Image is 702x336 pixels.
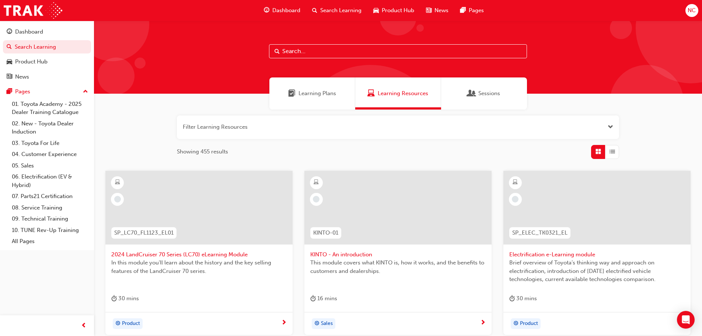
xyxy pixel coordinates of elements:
[15,73,29,81] div: News
[9,118,91,138] a: 02. New - Toyota Dealer Induction
[434,6,448,15] span: News
[9,149,91,160] a: 04. Customer Experience
[313,196,319,202] span: learningRecordVerb_NONE-icon
[9,202,91,214] a: 08. Service Training
[509,250,685,259] span: Electrification e-Learning module
[382,6,414,15] span: Product Hub
[7,59,12,65] span: car-icon
[310,259,486,275] span: This module covers what KINTO is, how it works, and the benefits to customers and dealerships.
[111,259,287,275] span: In this module you'll learn about the history and the key selling features of the LandCruiser 70 ...
[520,319,538,328] span: Product
[7,89,12,95] span: pages-icon
[304,171,492,335] a: KINTO-01KINTO - An introductionThis module covers what KINTO is, how it works, and the benefits t...
[114,196,121,202] span: learningRecordVerb_NONE-icon
[454,3,490,18] a: pages-iconPages
[7,44,12,51] span: search-icon
[320,6,362,15] span: Search Learning
[596,148,601,156] span: Grid
[4,2,62,19] img: Trak
[264,6,269,15] span: guage-icon
[310,294,337,303] div: 16 mins
[9,236,91,247] a: All Pages
[9,191,91,202] a: 07. Parts21 Certification
[355,77,441,110] a: Learning ResourcesLearning Resources
[269,77,355,110] a: Learning PlansLearning Plans
[513,178,518,187] span: learningResourceType_ELEARNING-icon
[3,40,91,54] a: Search Learning
[420,3,454,18] a: news-iconNews
[513,319,518,329] span: target-icon
[480,320,486,326] span: next-icon
[111,250,287,259] span: 2024 LandCruiser 70 Series (LC70) eLearning Module
[3,25,91,39] a: Dashboard
[114,229,174,237] span: SP_LC70_FL1123_EL01
[81,321,87,330] span: prev-icon
[478,89,500,98] span: Sessions
[9,138,91,149] a: 03. Toyota For Life
[105,171,293,335] a: SP_LC70_FL1123_EL012024 LandCruiser 70 Series (LC70) eLearning ModuleIn this module you'll learn ...
[503,171,691,335] a: SP_ELEC_TK0321_ELElectrification e-Learning moduleBrief overview of Toyota’s thinking way and app...
[310,250,486,259] span: KINTO - An introduction
[275,47,280,56] span: Search
[111,294,117,303] span: duration-icon
[3,70,91,84] a: News
[509,294,515,303] span: duration-icon
[9,98,91,118] a: 01. Toyota Academy - 2025 Dealer Training Catalogue
[314,178,319,187] span: learningResourceType_ELEARNING-icon
[111,294,139,303] div: 30 mins
[9,171,91,191] a: 06. Electrification (EV & Hybrid)
[509,294,537,303] div: 30 mins
[306,3,367,18] a: search-iconSearch Learning
[15,87,30,96] div: Pages
[3,55,91,69] a: Product Hub
[313,229,338,237] span: KINTO-01
[3,85,91,98] button: Pages
[685,4,698,17] button: NC
[469,6,484,15] span: Pages
[512,196,518,202] span: learningRecordVerb_NONE-icon
[15,28,43,36] div: Dashboard
[512,229,567,237] span: SP_ELEC_TK0321_EL
[312,6,317,15] span: search-icon
[115,178,120,187] span: learningResourceType_ELEARNING-icon
[677,311,695,329] div: Open Intercom Messenger
[281,320,287,326] span: next-icon
[15,58,48,66] div: Product Hub
[367,3,420,18] a: car-iconProduct Hub
[3,24,91,85] button: DashboardSearch LearningProduct HubNews
[468,89,475,98] span: Sessions
[608,123,613,131] button: Open the filter
[688,6,696,15] span: NC
[7,29,12,35] span: guage-icon
[83,87,88,97] span: up-icon
[122,319,140,328] span: Product
[288,89,296,98] span: Learning Plans
[9,213,91,225] a: 09. Technical Training
[373,6,379,15] span: car-icon
[115,319,121,329] span: target-icon
[177,148,228,156] span: Showing 455 results
[509,259,685,284] span: Brief overview of Toyota’s thinking way and approach on electrification, introduction of [DATE] e...
[258,3,306,18] a: guage-iconDashboard
[610,148,615,156] span: List
[9,160,91,172] a: 05. Sales
[460,6,466,15] span: pages-icon
[321,319,333,328] span: Sales
[272,6,300,15] span: Dashboard
[310,294,316,303] span: duration-icon
[426,6,432,15] span: news-icon
[298,89,336,98] span: Learning Plans
[378,89,428,98] span: Learning Resources
[269,44,527,58] input: Search...
[9,225,91,236] a: 10. TUNE Rev-Up Training
[314,319,319,329] span: target-icon
[441,77,527,110] a: SessionsSessions
[7,74,12,80] span: news-icon
[367,89,375,98] span: Learning Resources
